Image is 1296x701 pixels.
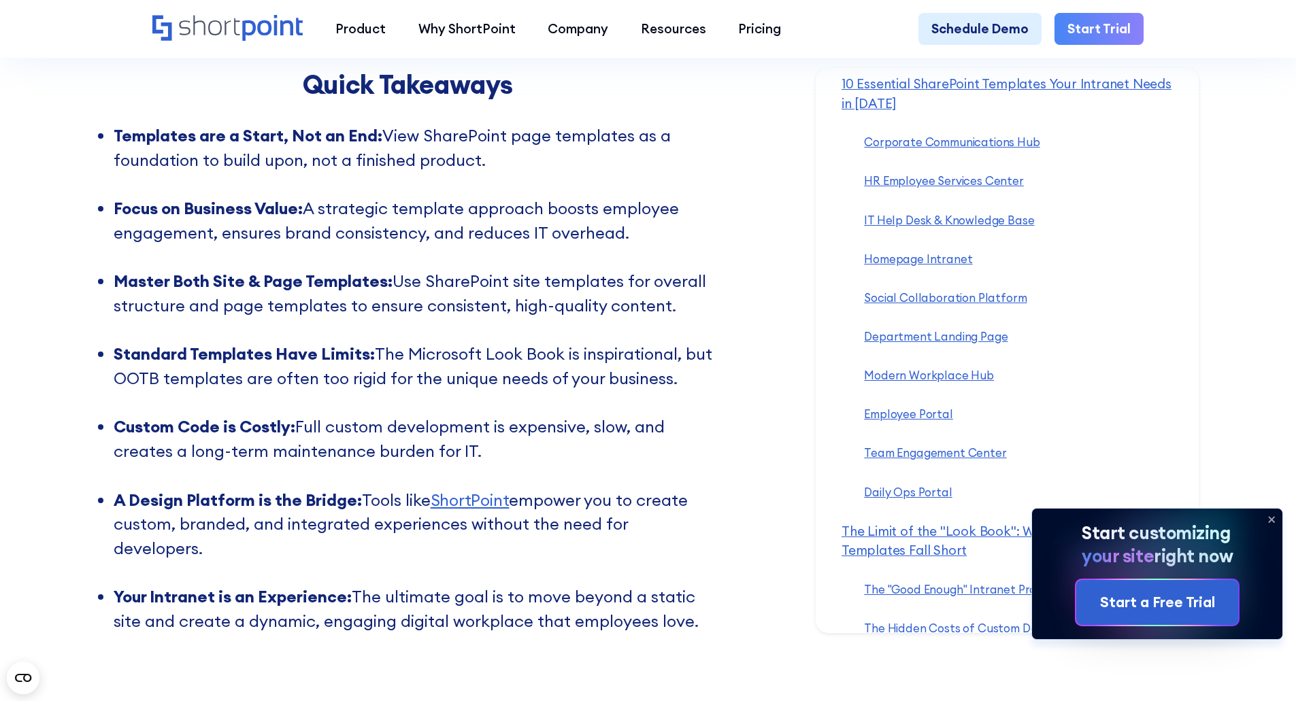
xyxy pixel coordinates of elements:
[842,76,1172,112] a: 10 Essential SharePoint Templates Your Intranet Needs in [DATE]‍
[625,13,722,46] a: Resources
[864,446,1006,460] a: Team Engagement Center‍
[531,13,625,46] a: Company
[864,252,972,266] a: Homepage Intranet‍
[114,343,375,364] strong: Standard Templates Have Limits:
[1228,636,1296,701] div: Widget pro chat
[1054,13,1144,46] a: Start Trial
[842,523,1110,559] a: The Limit of the "Look Book": Why Standard Templates Fall Short‍
[114,415,718,488] li: Full custom development is expensive, slow, and creates a long-term maintenance burden for IT. ‍
[114,271,393,291] strong: Master Both Site & Page Templates:
[548,19,608,39] div: Company
[864,329,1008,343] a: Department Landing Page‍
[1100,592,1215,613] div: Start a Free Trial
[418,19,516,39] div: Why ShortPoint
[918,13,1042,46] a: Schedule Demo
[114,125,382,146] strong: Templates are a Start, Not an End:
[114,586,352,606] strong: Your Intranet is an Experience:
[1228,636,1296,701] iframe: Chat Widget
[114,585,718,633] li: The ultimate goal is to move beyond a static site and create a dynamic, engaging digital workplac...
[402,13,532,46] a: Why ShortPoint
[864,135,1040,149] a: Corporate Communications Hub‍
[303,68,513,101] strong: Quick Takeaways
[722,13,798,46] a: Pricing
[7,662,39,694] button: Open CMP widget
[114,196,718,269] li: A strategic template approach boosts employee engagement, ensures brand consistency, and reduces ...
[319,13,402,46] a: Product
[864,174,1024,188] a: HR Employee Services Center‍
[114,124,718,196] li: View SharePoint page templates as a foundation to build upon, not a finished product. ‍
[1076,580,1238,625] a: Start a Free Trial
[114,490,362,510] strong: A Design Platform is the Bridge:
[864,485,952,499] a: Daily Ops Portal‍
[152,15,303,43] a: Home
[864,582,1063,596] a: The "Good Enough" Intranet Problem‍
[114,488,718,585] li: Tools like empower you to create custom, branded, and integrated experiences without the need for...
[114,342,718,415] li: The Microsoft Look Book is inspirational, but OOTB templates are often too rigid for the unique n...
[864,290,1027,305] a: Social Collaboration Platform‍
[738,19,781,39] div: Pricing
[864,368,994,382] a: Modern Workplace Hub‍
[114,198,303,218] strong: Focus on Business Value:
[114,269,718,342] li: Use SharePoint site templates for overall structure and page templates to ensure consistent, high...
[864,407,953,421] a: Employee Portal‍
[864,213,1034,227] a: IT Help Desk & Knowledge Base‍
[335,19,386,39] div: Product
[114,416,295,437] strong: Custom Code is Costly:
[431,490,510,510] a: ShortPoint
[864,621,1095,635] a: The Hidden Costs of Custom Development‍
[641,19,706,39] div: Resources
